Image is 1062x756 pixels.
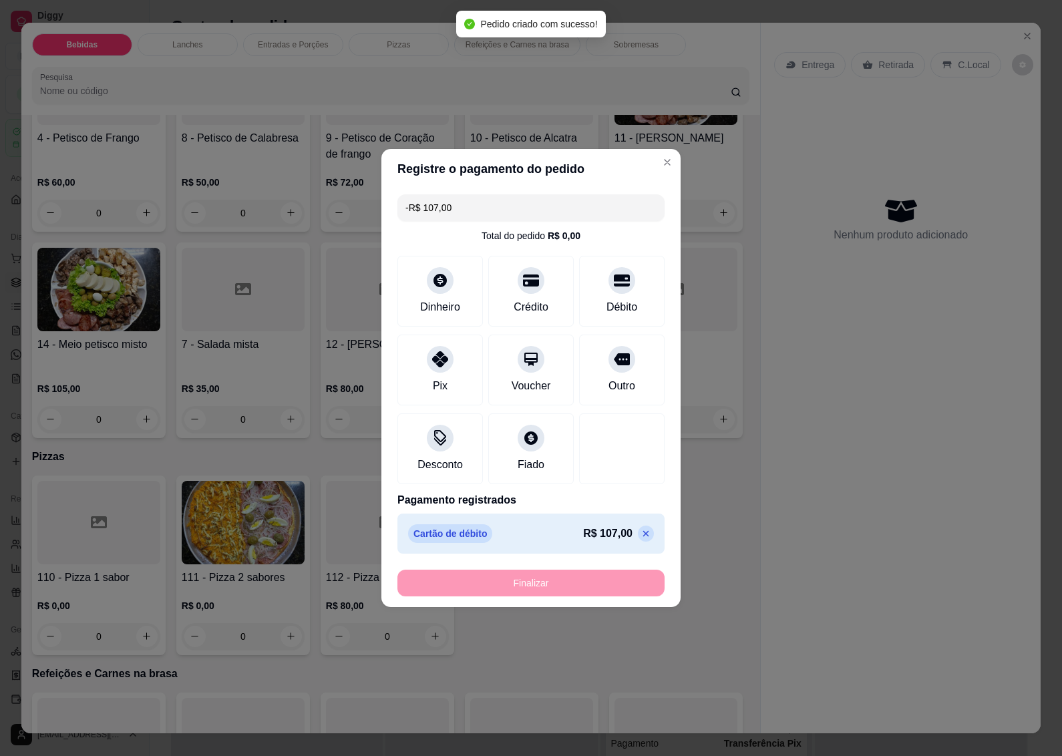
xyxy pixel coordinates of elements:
[420,299,460,315] div: Dinheiro
[381,149,681,189] header: Registre o pagamento do pedido
[606,299,637,315] div: Débito
[417,457,463,473] div: Desconto
[514,299,548,315] div: Crédito
[433,378,448,394] div: Pix
[397,492,665,508] p: Pagamento registrados
[512,378,551,394] div: Voucher
[583,526,633,542] p: R$ 107,00
[480,19,597,29] span: Pedido criado com sucesso!
[657,152,678,173] button: Close
[405,194,657,221] input: Ex.: hambúrguer de cordeiro
[482,229,580,242] div: Total do pedido
[464,19,475,29] span: check-circle
[518,457,544,473] div: Fiado
[408,524,492,543] p: Cartão de débito
[548,229,580,242] div: R$ 0,00
[608,378,635,394] div: Outro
